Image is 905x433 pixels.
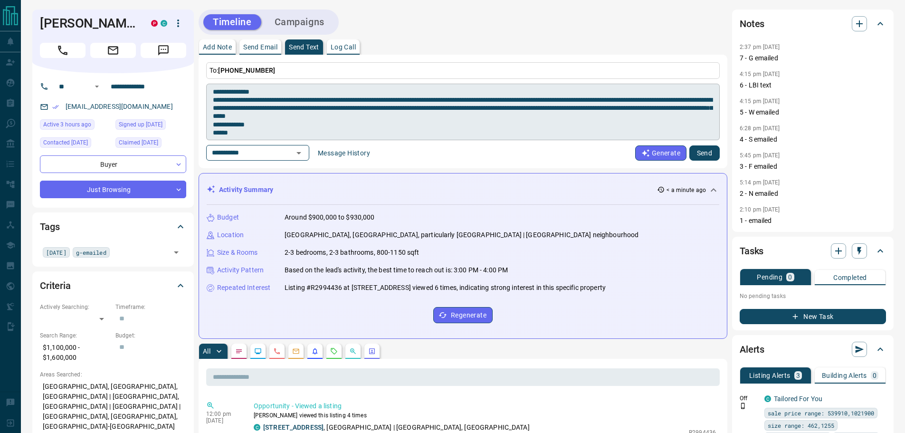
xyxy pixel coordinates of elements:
[52,104,59,110] svg: Email Verified
[115,303,186,311] p: Timeframe:
[217,212,239,222] p: Budget
[265,14,334,30] button: Campaigns
[243,44,277,50] p: Send Email
[217,265,264,275] p: Activity Pattern
[740,289,886,303] p: No pending tasks
[757,274,782,280] p: Pending
[740,189,886,199] p: 2 - N emailed
[263,423,324,431] a: [STREET_ADDRESS]
[43,138,88,147] span: Contacted [DATE]
[40,331,111,340] p: Search Range:
[740,206,780,213] p: 2:10 pm [DATE]
[740,44,780,50] p: 2:37 pm [DATE]
[285,230,638,240] p: [GEOGRAPHIC_DATA], [GEOGRAPHIC_DATA], particularly [GEOGRAPHIC_DATA] | [GEOGRAPHIC_DATA] neighbou...
[203,14,261,30] button: Timeline
[768,408,874,418] span: sale price range: 539910,1021900
[740,394,759,403] p: Off
[740,342,764,357] h2: Alerts
[788,274,792,280] p: 0
[161,20,167,27] div: condos.ca
[740,179,780,186] p: 5:14 pm [DATE]
[740,107,886,117] p: 5 - W emailed
[40,370,186,379] p: Areas Searched:
[254,424,260,431] div: condos.ca
[40,340,111,366] p: $1,100,000 - $1,600,000
[833,274,867,281] p: Completed
[115,331,186,340] p: Budget:
[764,395,771,402] div: condos.ca
[235,347,243,355] svg: Notes
[115,119,186,133] div: Tue Feb 22 2022
[285,283,606,293] p: Listing #R2994436 at [STREET_ADDRESS] viewed 6 times, indicating strong interest in this specific...
[254,411,716,420] p: [PERSON_NAME] viewed this listing 4 times
[218,67,275,74] span: [PHONE_NUMBER]
[285,212,375,222] p: Around $900,000 to $930,000
[217,283,270,293] p: Repeated Interest
[254,347,262,355] svg: Lead Browsing Activity
[43,120,91,129] span: Active 3 hours ago
[368,347,376,355] svg: Agent Actions
[219,185,273,195] p: Activity Summary
[170,246,183,259] button: Open
[40,274,186,297] div: Criteria
[40,215,186,238] div: Tags
[873,372,876,379] p: 0
[331,44,356,50] p: Log Call
[141,43,186,58] span: Message
[796,372,800,379] p: 3
[740,125,780,132] p: 6:28 pm [DATE]
[40,137,111,151] div: Thu Mar 09 2023
[330,347,338,355] svg: Requests
[254,401,716,411] p: Opportunity - Viewed a listing
[40,219,59,234] h2: Tags
[40,43,86,58] span: Call
[206,411,239,417] p: 12:00 pm
[91,81,103,92] button: Open
[285,248,419,258] p: 2-3 bedrooms, 2-3 bathrooms, 800-1150 sqft
[90,43,136,58] span: Email
[40,303,111,311] p: Actively Searching:
[740,162,886,172] p: 3 - F emailed
[119,120,162,129] span: Signed up [DATE]
[768,421,834,430] span: size range: 462,1255
[740,243,763,259] h2: Tasks
[203,348,210,355] p: All
[689,145,720,161] button: Send
[151,20,158,27] div: property.ca
[217,248,258,258] p: Size & Rooms
[119,138,158,147] span: Claimed [DATE]
[217,230,244,240] p: Location
[774,395,822,403] a: Tailored For You
[740,403,746,409] svg: Push Notification Only
[40,155,186,173] div: Buyer
[311,347,319,355] svg: Listing Alerts
[263,423,530,433] p: , [GEOGRAPHIC_DATA] | [GEOGRAPHIC_DATA], [GEOGRAPHIC_DATA]
[285,265,508,275] p: Based on the lead's activity, the best time to reach out is: 3:00 PM - 4:00 PM
[635,145,686,161] button: Generate
[349,347,357,355] svg: Opportunities
[40,119,111,133] div: Mon Sep 15 2025
[740,98,780,105] p: 4:15 pm [DATE]
[740,240,886,262] div: Tasks
[433,307,493,323] button: Regenerate
[312,145,376,161] button: Message History
[206,417,239,424] p: [DATE]
[292,347,300,355] svg: Emails
[115,137,186,151] div: Fri Feb 25 2022
[740,152,780,159] p: 5:45 pm [DATE]
[40,181,186,198] div: Just Browsing
[740,16,764,31] h2: Notes
[667,186,706,194] p: < a minute ago
[740,338,886,361] div: Alerts
[740,71,780,77] p: 4:15 pm [DATE]
[273,347,281,355] svg: Calls
[40,16,137,31] h1: [PERSON_NAME]
[740,80,886,90] p: 6 - LBI text
[749,372,791,379] p: Listing Alerts
[76,248,106,257] span: g-emailed
[207,181,719,199] div: Activity Summary< a minute ago
[203,44,232,50] p: Add Note
[66,103,173,110] a: [EMAIL_ADDRESS][DOMAIN_NAME]
[740,135,886,144] p: 4 - S emailed
[46,248,67,257] span: [DATE]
